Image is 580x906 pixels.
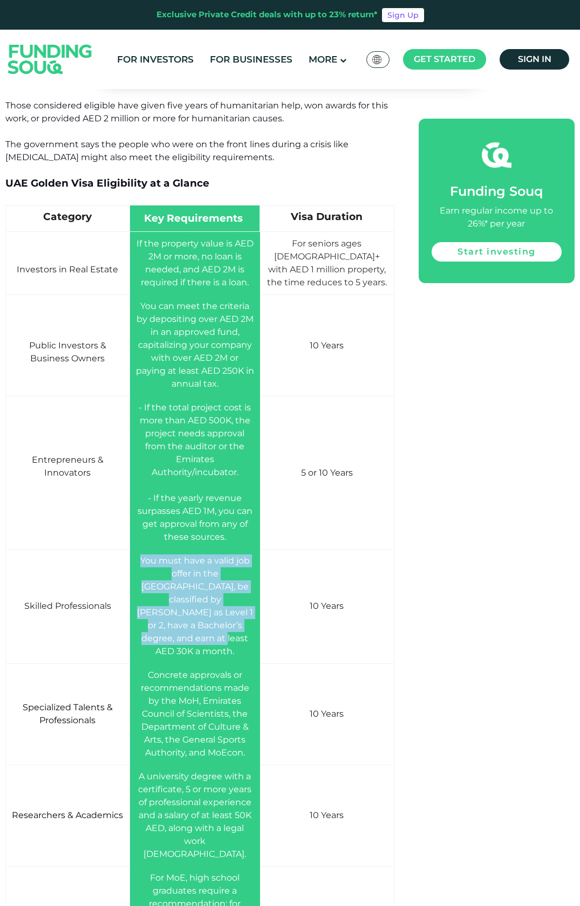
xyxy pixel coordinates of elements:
span: Researchers & Academics [12,810,123,820]
td: For seniors ages [DEMOGRAPHIC_DATA]+ with AED 1 million property, the time reduces to 5 years. [260,231,394,294]
span: 10 Years [310,601,344,611]
div: Earn regular income up to 26%* per year [432,204,562,230]
a: Sign Up [382,8,424,22]
span: 10 Years [310,810,344,820]
span: More [309,54,337,65]
span: Investors in Real Estate [17,264,118,274]
span: Key Requirements [144,212,243,224]
a: Start investing [432,242,562,262]
span: If the property value is AED 2M or more, no loan is needed, and AED 2M is required if there is a ... [137,238,254,287]
a: For Businesses [207,51,295,68]
span: You must have a valid job offer in the [GEOGRAPHIC_DATA], be classified by [PERSON_NAME] as Level... [137,555,253,656]
span: UAE Golden Visa Eligibility at a Glance [5,177,209,189]
span: Public Investors & Business Owners [29,340,106,363]
span: You can meet the criteria by depositing over AED 2M in an approved fund, capitalizing your compan... [136,301,254,389]
span: Funding Souq [450,183,543,199]
span: 5 or 10 Years [301,468,353,478]
span: 10 Years [310,709,344,719]
img: SA Flag [372,55,382,64]
span: Sign in [518,54,551,64]
span: Get started [414,54,475,64]
span: Category [43,210,92,223]
div: Exclusive Private Credit deals with up to 23% return* [156,9,378,21]
a: For Investors [114,51,196,68]
span: - If the total project cost is more than AED 500K, the project needs approval from the auditor or... [138,402,253,542]
span: Concrete approvals or recommendations made by the MoH, Emirates Council of Scientists, the Depart... [141,670,249,758]
span: Those considered eligible have given five years of humanitarian help, won awards for this work, o... [5,100,388,162]
span: 10 Years [310,340,344,351]
a: Sign in [500,49,569,70]
span: Entrepreneurs & Innovators [32,455,104,478]
span: Skilled Professionals [24,601,111,611]
img: fsicon [482,140,511,170]
span: A university degree with a certificate, 5 or more years of professional experience and a salary o... [138,771,251,859]
span: Visa Duration [291,210,363,223]
span: Specialized Talents & Professionals [23,702,113,725]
